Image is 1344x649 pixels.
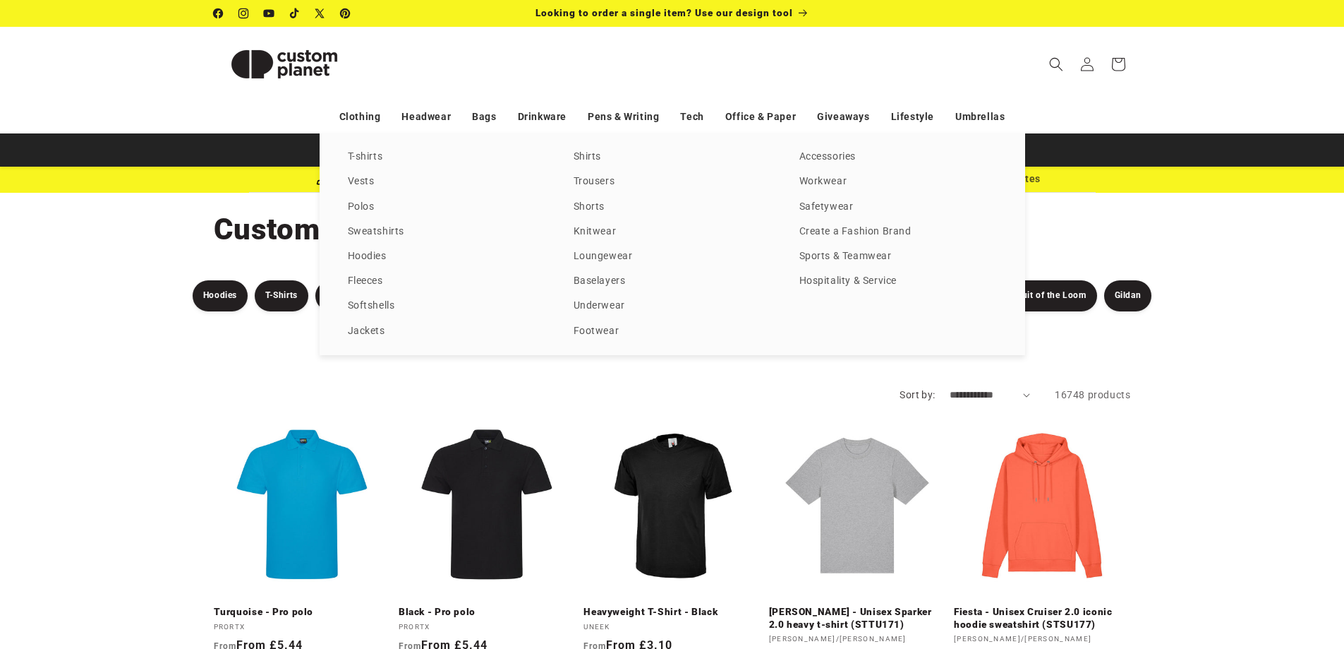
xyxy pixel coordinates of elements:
a: Clothing [339,105,381,129]
a: Black - Pro polo [399,606,575,619]
a: Giveaways [817,105,869,129]
a: T-shirts [348,148,545,167]
span: 16748 products [1055,389,1130,400]
a: Fleeces [348,272,545,291]
a: Underwear [574,297,771,316]
a: Knitwear [574,222,771,242]
a: Umbrellas [955,105,1005,129]
a: Vests [348,172,545,191]
a: Custom Planet [208,27,360,101]
a: Hospitality & Service [799,272,997,291]
a: Pens & Writing [588,105,659,129]
a: Tech [680,105,703,129]
a: Loungewear [574,247,771,266]
a: Shirts [574,148,771,167]
a: Heavyweight T-Shirt - Black [583,606,760,619]
a: Fiesta - Unisex Cruiser 2.0 iconic hoodie sweatshirt (STSU177) [954,606,1130,631]
a: Drinkware [518,105,567,129]
a: Polos [348,198,545,217]
a: Trousers [574,172,771,191]
a: Office & Paper [725,105,796,129]
a: Safetywear [799,198,997,217]
a: Turquoise - Pro polo [214,606,390,619]
img: Custom Planet [214,32,355,96]
summary: Search [1041,49,1072,80]
span: Looking to order a single item? Use our design tool [535,7,793,18]
a: Jackets [348,322,545,341]
a: Softshells [348,297,545,316]
a: Lifestyle [891,105,934,129]
a: Baselayers [574,272,771,291]
a: Bags [472,105,496,129]
a: Headwear [401,105,451,129]
a: Workwear [799,172,997,191]
a: Shorts [574,198,771,217]
a: Create a Fashion Brand [799,222,997,242]
a: Sweatshirts [348,222,545,242]
a: Sports & Teamwear [799,247,997,266]
a: [PERSON_NAME] - Unisex Sparker 2.0 heavy t-shirt (STTU171) [769,606,945,631]
a: Footwear [574,322,771,341]
label: Sort by: [900,389,935,400]
a: Hoodies [348,247,545,266]
a: Accessories [799,148,997,167]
